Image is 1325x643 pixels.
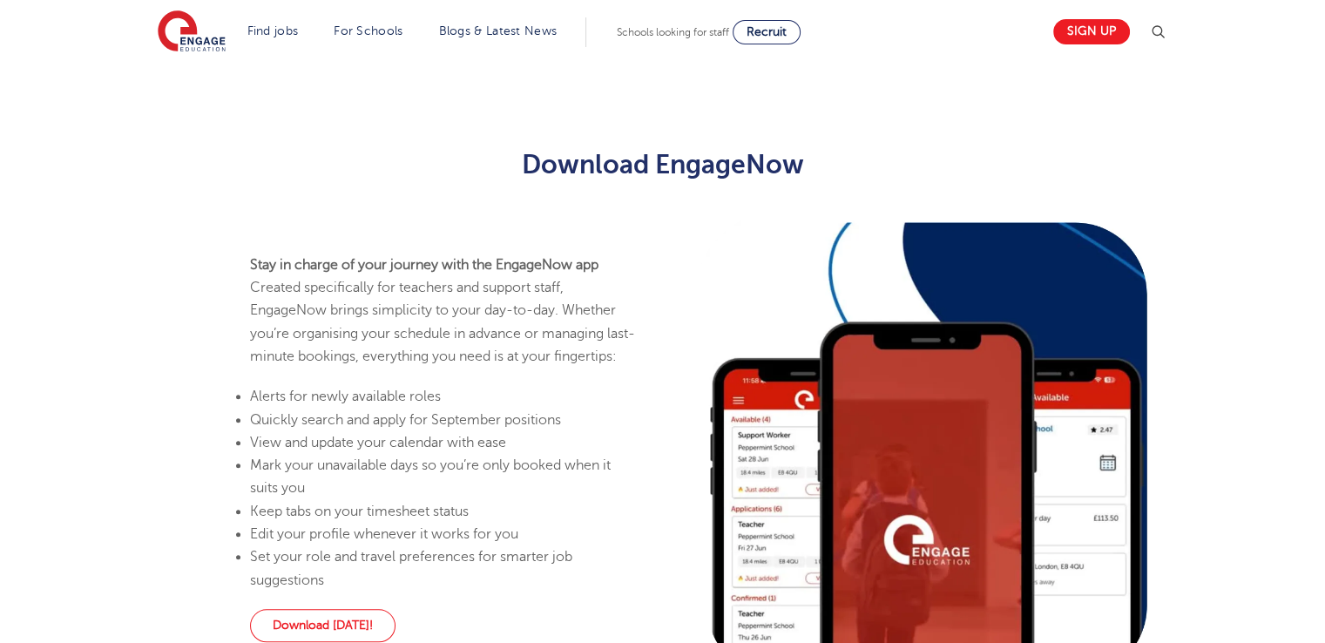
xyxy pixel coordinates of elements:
h2: Download EngageNow [235,150,1090,179]
li: Quickly search and apply for September positions [250,409,639,431]
li: View and update your calendar with ease [250,431,639,454]
img: Engage Education [158,10,226,54]
a: For Schools [334,24,402,37]
a: Sign up [1053,19,1130,44]
a: Find jobs [247,24,299,37]
li: Mark your unavailable days so you’re only booked when it suits you [250,454,639,500]
span: Recruit [747,25,787,38]
li: Alerts for newly available roles [250,385,639,408]
li: Set your role and travel preferences for smarter job suggestions [250,545,639,592]
li: Edit your profile whenever it works for you [250,523,639,545]
strong: Stay in charge of your journey with the EngageNow app [250,257,598,273]
a: Download [DATE]! [250,609,395,642]
li: Keep tabs on your timesheet status [250,500,639,523]
span: Schools looking for staff [617,26,729,38]
p: Created specifically for teachers and support staff, EngageNow brings simplicity to your day-to-d... [250,254,639,368]
a: Recruit [733,20,801,44]
a: Blogs & Latest News [439,24,558,37]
